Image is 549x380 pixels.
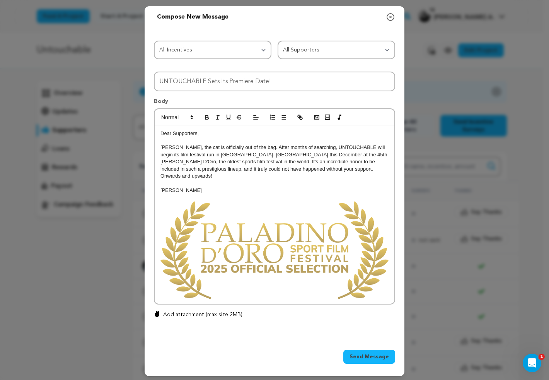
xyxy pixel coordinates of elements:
[160,187,389,194] p: [PERSON_NAME]
[343,350,395,364] button: Send Message
[160,144,389,180] p: [PERSON_NAME], the cat is officially out of the bag. After months of searching, UNTOUCHABLE will ...
[157,12,228,22] div: Compose New Message
[160,201,389,299] img: 1755634864-PALADINO%20DORO%20LOGO%202025%20NEW%20LAUREL%20GOLD.png
[154,98,395,108] p: Body
[350,353,389,361] span: Send Message
[163,311,242,318] p: Add attachment (max size 2MB)
[160,130,389,137] p: Dear Supporters,
[154,72,395,91] input: Subject
[539,354,545,360] span: 1
[523,354,541,372] iframe: Intercom live chat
